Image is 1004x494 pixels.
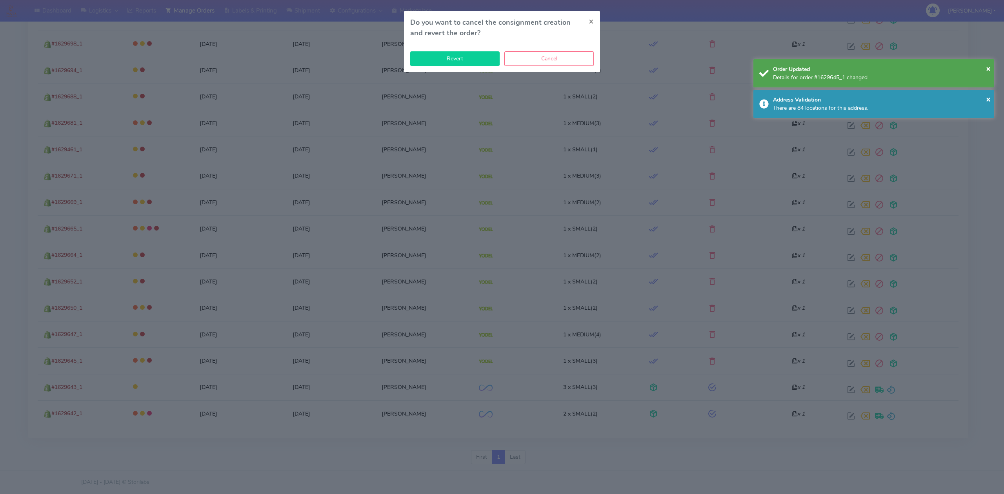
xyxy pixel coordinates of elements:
[582,11,600,32] button: Close
[589,16,594,27] span: ×
[773,96,988,104] div: Address Validation
[986,94,991,104] span: ×
[986,63,991,74] button: Close
[410,17,582,38] h4: Do you want to cancel the consignment creation and revert the order?
[773,73,988,82] div: Details for order #1629645_1 changed
[986,63,991,74] span: ×
[773,65,988,73] div: Order Updated
[410,51,500,66] button: Revert
[986,93,991,105] button: Close
[773,104,988,112] div: There are 84 locations for this address.
[504,51,594,66] button: Cancel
